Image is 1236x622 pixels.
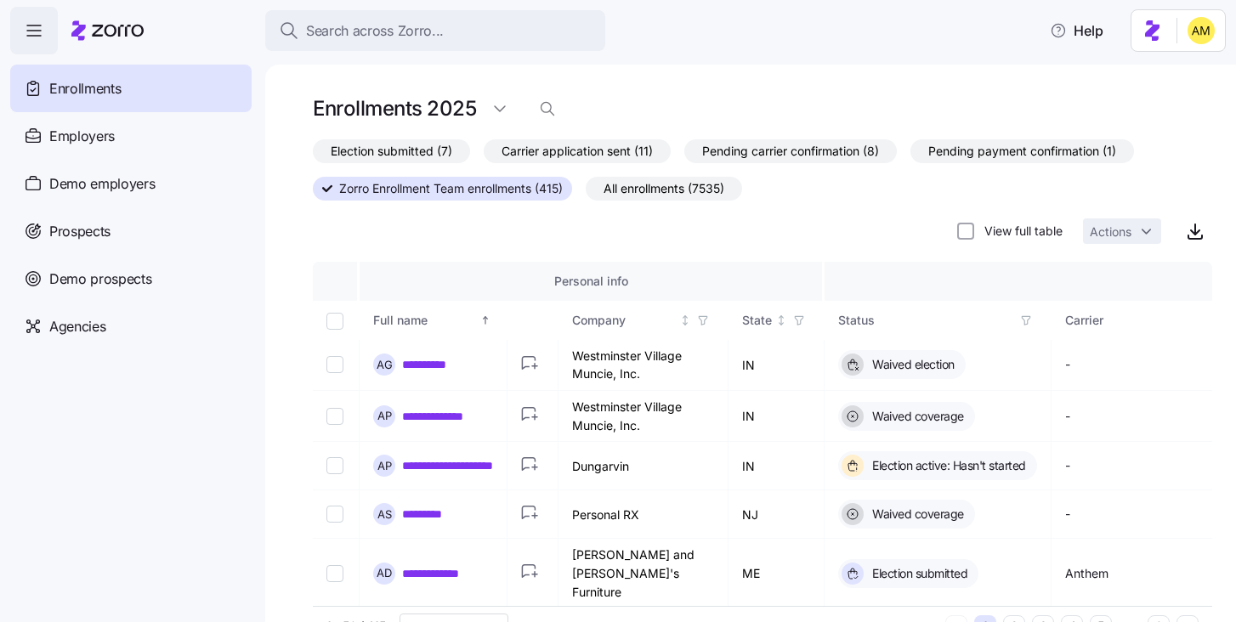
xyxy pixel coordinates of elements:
[49,126,115,147] span: Employers
[1065,565,1108,582] span: Anthem
[49,316,105,337] span: Agencies
[1065,408,1070,425] span: -
[729,490,825,539] td: NJ
[729,539,825,608] td: ME
[49,221,111,242] span: Prospects
[702,140,879,162] span: Pending carrier confirmation (8)
[604,178,724,200] span: All enrollments (7535)
[679,314,691,326] div: Not sorted
[49,173,156,195] span: Demo employers
[558,391,729,442] td: Westminster Village Muncie, Inc.
[867,356,955,373] span: Waived election
[326,313,343,330] input: Select all records
[360,301,507,340] th: Full nameSorted ascending
[339,178,563,200] span: Zorro Enrollment Team enrollments (415)
[326,408,343,425] input: Select record 2
[558,490,729,539] td: Personal RX
[867,506,964,523] span: Waived coverage
[331,140,452,162] span: Election submitted (7)
[1036,14,1117,48] button: Help
[1065,506,1070,523] span: -
[729,301,825,340] th: StateNot sorted
[377,359,393,370] span: A G
[974,223,1063,240] label: View full table
[867,457,1026,474] span: Election active: Hasn't started
[558,442,729,490] td: Dungarvin
[867,565,967,582] span: Election submitted
[10,65,252,112] a: Enrollments
[10,160,252,207] a: Demo employers
[1083,218,1161,244] button: Actions
[373,311,477,330] div: Full name
[49,78,121,99] span: Enrollments
[838,311,1013,330] div: Status
[558,340,729,391] td: Westminster Village Muncie, Inc.
[313,95,476,122] h1: Enrollments 2025
[326,356,343,373] input: Select record 1
[729,340,825,391] td: IN
[928,140,1116,162] span: Pending payment confirmation (1)
[1050,20,1103,41] span: Help
[377,568,392,579] span: A D
[1188,17,1215,44] img: dfaaf2f2725e97d5ef9e82b99e83f4d7
[1090,226,1131,238] span: Actions
[1065,457,1070,474] span: -
[502,140,653,162] span: Carrier application sent (11)
[867,408,964,425] span: Waived coverage
[377,461,392,472] span: A P
[326,565,343,582] input: Select record 5
[729,442,825,490] td: IN
[742,311,772,330] div: State
[729,391,825,442] td: IN
[1065,356,1070,373] span: -
[558,301,729,340] th: CompanyNot sorted
[572,311,676,330] div: Company
[377,410,392,421] span: A P
[326,457,343,474] input: Select record 3
[306,20,444,42] span: Search across Zorro...
[373,272,808,291] div: Personal info
[558,539,729,608] td: [PERSON_NAME] and [PERSON_NAME]'s Furniture
[377,509,392,520] span: A S
[10,303,252,350] a: Agencies
[49,269,152,290] span: Demo prospects
[775,314,787,326] div: Not sorted
[265,10,605,51] button: Search across Zorro...
[10,207,252,255] a: Prospects
[479,314,491,326] div: Sorted ascending
[10,112,252,160] a: Employers
[10,255,252,303] a: Demo prospects
[326,506,343,523] input: Select record 4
